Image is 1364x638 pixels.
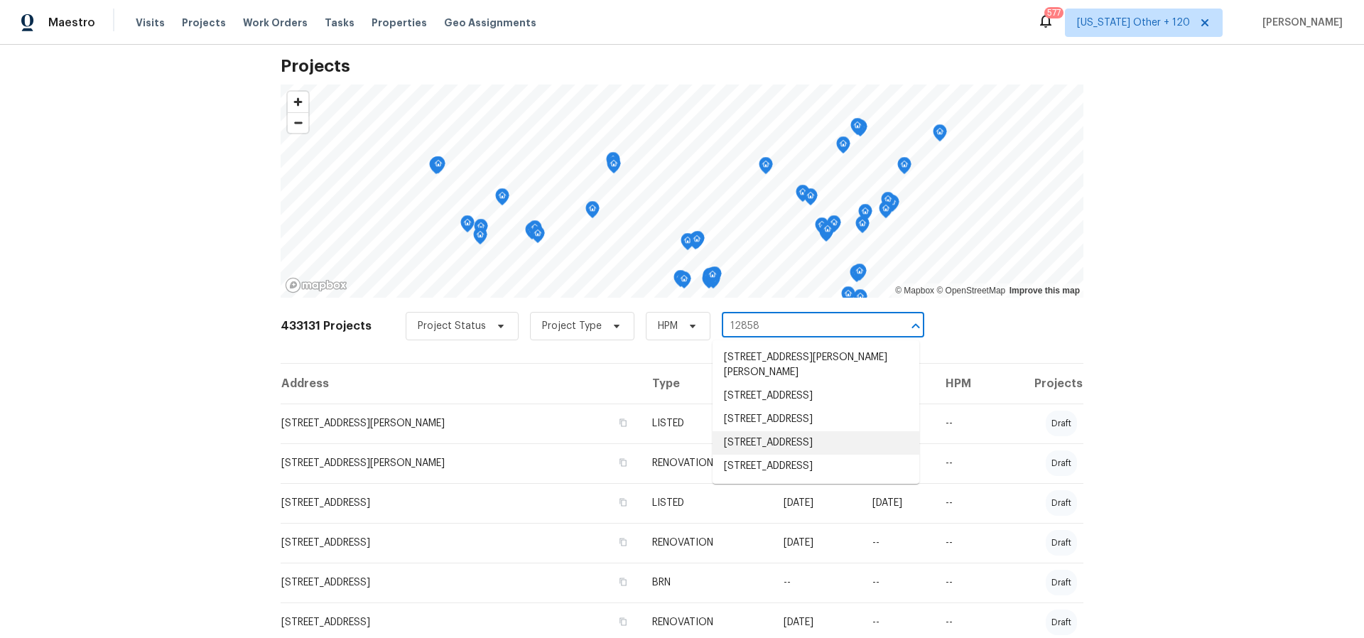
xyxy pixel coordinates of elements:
div: Map marker [495,188,509,210]
button: Zoom in [288,92,308,112]
td: -- [934,523,993,563]
div: draft [1046,570,1077,595]
td: [DATE] [772,523,860,563]
td: [STREET_ADDRESS] [281,483,641,523]
canvas: Map [281,85,1083,298]
span: Maestro [48,16,95,30]
button: Copy Address [617,575,629,588]
div: draft [1046,610,1077,635]
div: Map marker [606,152,620,174]
div: Map marker [796,185,810,207]
li: [STREET_ADDRESS] [713,455,919,478]
div: Map marker [677,271,691,293]
div: Map marker [815,217,829,239]
div: draft [1046,450,1077,476]
span: Work Orders [243,16,308,30]
span: Geo Assignments [444,16,536,30]
button: Copy Address [617,456,629,469]
div: Map marker [474,219,488,241]
td: [STREET_ADDRESS][PERSON_NAME] [281,404,641,443]
td: -- [772,563,860,602]
h2: 433131 Projects [281,319,372,333]
div: Map marker [703,268,717,290]
div: Map marker [708,266,722,288]
div: Map marker [841,286,855,308]
h2: Projects [281,59,1083,73]
span: Project Status [418,319,486,333]
div: Map marker [853,289,867,311]
span: Zoom out [288,113,308,133]
span: Visits [136,16,165,30]
button: Copy Address [617,496,629,509]
div: Map marker [525,222,539,244]
a: Mapbox homepage [285,277,347,293]
button: Copy Address [617,536,629,548]
th: Type [641,364,772,404]
div: Map marker [759,157,773,179]
div: 577 [1047,6,1061,20]
a: Improve this map [1010,286,1080,296]
td: [STREET_ADDRESS] [281,563,641,602]
div: Map marker [429,157,443,179]
div: Map marker [673,270,688,292]
div: Map marker [460,215,475,237]
div: Map marker [431,156,445,178]
div: Map marker [821,222,835,244]
td: RENOVATION [641,443,772,483]
span: Projects [182,16,226,30]
td: -- [934,563,993,602]
th: Address [281,364,641,404]
div: Map marker [836,136,850,158]
div: draft [1046,411,1077,436]
div: Map marker [528,220,542,242]
div: Map marker [473,227,487,249]
div: Map marker [819,225,833,247]
span: [PERSON_NAME] [1257,16,1343,30]
li: [STREET_ADDRESS] [713,384,919,408]
button: Close [906,316,926,336]
th: Projects [993,364,1083,404]
div: Map marker [881,192,895,214]
div: draft [1046,490,1077,516]
span: Properties [372,16,427,30]
div: Map marker [827,215,841,237]
li: [STREET_ADDRESS] [713,431,919,455]
td: -- [934,404,993,443]
span: HPM [658,319,678,333]
div: Map marker [855,216,870,238]
span: Project Type [542,319,602,333]
div: Map marker [531,226,545,248]
div: Map marker [681,233,695,255]
div: Map marker [688,232,703,254]
div: Map marker [852,264,867,286]
div: Map marker [607,156,621,178]
li: [STREET_ADDRESS] [713,408,919,431]
a: Mapbox [895,286,934,296]
td: -- [934,483,993,523]
div: Map marker [691,231,705,253]
div: Map marker [850,118,865,140]
div: Map marker [585,201,600,223]
td: [DATE] [772,483,860,523]
div: Map marker [690,232,704,254]
td: -- [861,523,935,563]
div: Map marker [897,157,911,179]
td: BRN [641,563,772,602]
button: Copy Address [617,416,629,429]
td: -- [861,563,935,602]
div: Map marker [705,267,720,289]
th: HPM [934,364,993,404]
button: Zoom out [288,112,308,133]
td: [STREET_ADDRESS] [281,523,641,563]
td: LISTED [641,483,772,523]
button: Copy Address [617,615,629,628]
span: [US_STATE] Other + 120 [1077,16,1190,30]
div: draft [1046,530,1077,556]
div: Map marker [803,188,818,210]
span: Tasks [325,18,354,28]
li: [STREET_ADDRESS][PERSON_NAME][PERSON_NAME] [713,346,919,384]
input: Search projects [722,315,884,337]
td: [DATE] [861,483,935,523]
div: Map marker [850,265,864,287]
